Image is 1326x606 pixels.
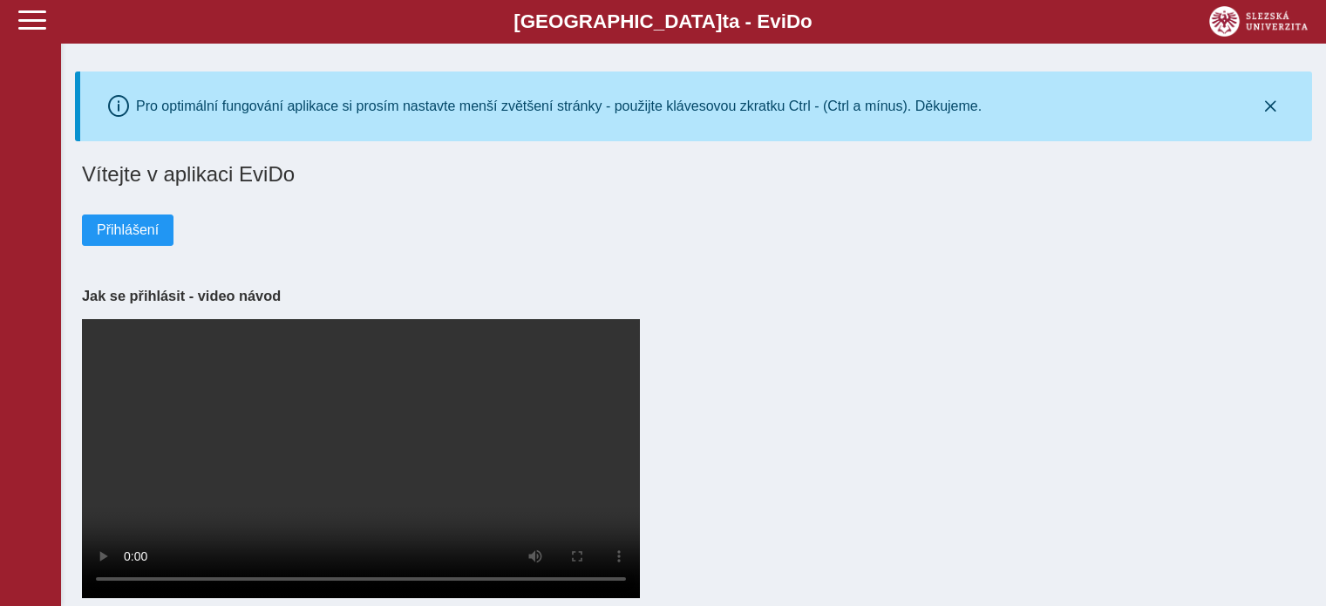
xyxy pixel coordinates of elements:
[1209,6,1308,37] img: logo_web_su.png
[800,10,813,32] span: o
[722,10,728,32] span: t
[97,222,159,238] span: Přihlášení
[82,162,1305,187] h1: Vítejte v aplikaci EviDo
[82,214,173,246] button: Přihlášení
[786,10,800,32] span: D
[82,288,1305,304] h3: Jak se přihlásit - video návod
[82,319,640,598] video: Your browser does not support the video tag.
[136,99,982,114] div: Pro optimální fungování aplikace si prosím nastavte menší zvětšení stránky - použijte klávesovou ...
[52,10,1274,33] b: [GEOGRAPHIC_DATA] a - Evi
